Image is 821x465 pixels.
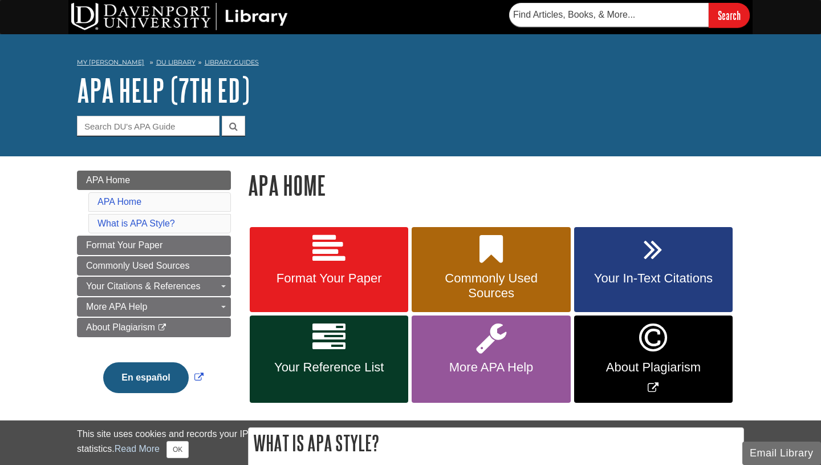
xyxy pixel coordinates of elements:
[574,227,733,313] a: Your In-Text Citations
[742,442,821,465] button: Email Library
[157,324,167,331] i: This link opens in a new window
[249,428,743,458] h2: What is APA Style?
[250,227,408,313] a: Format Your Paper
[258,271,400,286] span: Format Your Paper
[77,171,231,413] div: Guide Page Menu
[103,362,188,393] button: En español
[583,271,724,286] span: Your In-Text Citations
[77,256,231,276] a: Commonly Used Sources
[86,261,189,270] span: Commonly Used Sources
[100,373,206,382] a: Link opens in new window
[420,360,562,375] span: More APA Help
[412,316,570,403] a: More APA Help
[86,302,147,312] span: More APA Help
[86,322,155,332] span: About Plagiarism
[77,58,144,67] a: My [PERSON_NAME]
[248,171,744,200] h1: APA Home
[156,58,196,66] a: DU Library
[77,277,231,296] a: Your Citations & References
[583,360,724,375] span: About Plagiarism
[71,3,288,30] img: DU Library
[77,236,231,255] a: Format Your Paper
[77,72,250,108] a: APA Help (7th Ed)
[77,55,744,73] nav: breadcrumb
[97,219,175,228] a: What is APA Style?
[509,3,750,27] form: Searches DU Library's articles, books, and more
[166,441,189,458] button: Close
[97,197,141,207] a: APA Home
[205,58,259,66] a: Library Guides
[412,227,570,313] a: Commonly Used Sources
[77,318,231,337] a: About Plagiarism
[258,360,400,375] span: Your Reference List
[709,3,750,27] input: Search
[86,281,200,291] span: Your Citations & References
[77,116,220,136] input: Search DU's APA Guide
[77,427,744,458] div: This site uses cookies and records your IP address for usage statistics. Additionally, we use Goo...
[86,175,130,185] span: APA Home
[250,316,408,403] a: Your Reference List
[77,297,231,317] a: More APA Help
[77,171,231,190] a: APA Home
[574,316,733,403] a: Link opens in new window
[509,3,709,27] input: Find Articles, Books, & More...
[115,444,160,454] a: Read More
[86,240,162,250] span: Format Your Paper
[420,271,562,301] span: Commonly Used Sources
